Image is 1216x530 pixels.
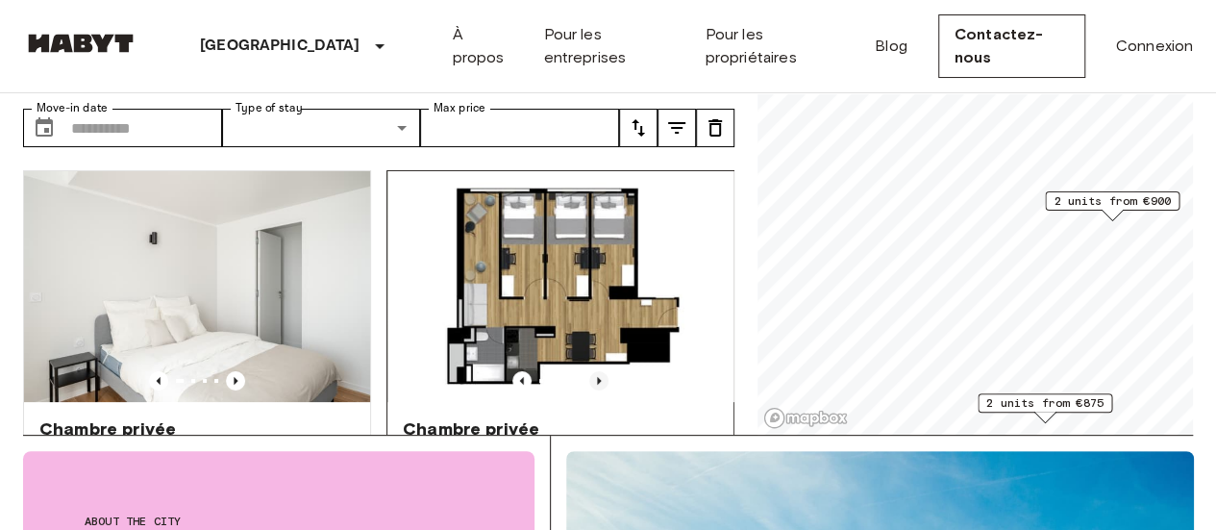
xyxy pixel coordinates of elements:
[986,394,1104,412] span: 2 units from €875
[200,35,360,58] p: [GEOGRAPHIC_DATA]
[512,371,532,391] button: Previous image
[543,23,674,69] a: Pour les entreprises
[763,407,848,429] a: Mapbox logo
[37,100,108,116] label: Move-in date
[39,417,176,441] span: Chambre privée
[875,35,907,58] a: Blog
[434,100,485,116] label: Max price
[589,371,608,391] button: Previous image
[978,393,1112,423] div: Map marker
[705,23,844,69] a: Pour les propriétaires
[619,109,658,147] button: tune
[658,109,696,147] button: tune
[85,513,473,530] span: About the city
[226,371,245,391] button: Previous image
[938,14,1085,78] a: Contactez-nous
[453,23,513,69] a: À propos
[24,171,370,402] img: Marketing picture of unit FR-18-003-003-04
[1116,35,1193,58] a: Connexion
[1054,192,1171,210] span: 2 units from €900
[236,100,303,116] label: Type of stay
[388,171,734,402] img: Marketing picture of unit FR-18-002-015-03H
[403,417,539,441] span: Chambre privée
[696,109,734,147] button: tune
[1045,191,1179,221] div: Map marker
[149,371,168,391] button: Previous image
[23,34,138,53] img: Habyt
[25,109,63,147] button: Choose date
